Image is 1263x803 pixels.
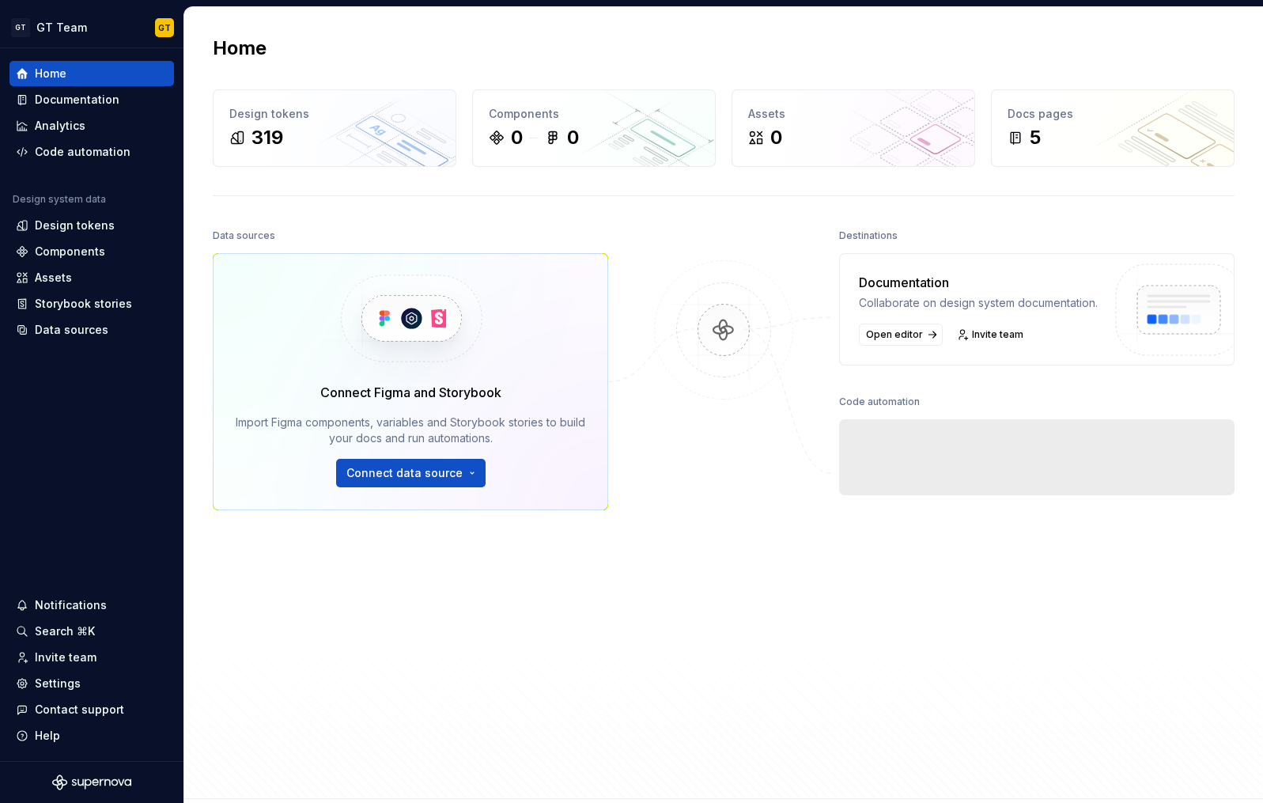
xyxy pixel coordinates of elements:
div: Code automation [839,391,920,413]
div: Assets [35,270,72,286]
a: Assets [9,265,174,290]
span: Invite team [972,328,1023,341]
div: Invite team [35,650,96,665]
div: 0 [770,125,782,150]
div: 0 [511,125,523,150]
div: 319 [251,125,283,150]
a: Analytics [9,113,174,138]
div: Contact support [35,702,124,718]
div: 5 [1030,125,1041,150]
div: Data sources [213,225,275,247]
a: Storybook stories [9,291,174,316]
div: Docs pages [1008,106,1218,122]
div: Design system data [13,193,106,206]
div: GT [11,18,30,37]
div: Design tokens [229,106,440,122]
div: GT Team [36,20,87,36]
div: Home [35,66,66,81]
div: Help [35,728,60,744]
a: Docs pages5 [991,89,1235,167]
div: Notifications [35,597,107,613]
a: Documentation [9,87,174,112]
div: Components [35,244,105,259]
div: Assets [748,106,959,122]
a: Design tokens [9,213,174,238]
h2: Home [213,36,267,61]
a: Invite team [952,324,1030,346]
button: Notifications [9,593,174,618]
div: Data sources [35,322,108,338]
span: Open editor [866,328,923,341]
div: GT [158,21,171,34]
button: Search ⌘K [9,619,174,644]
a: Design tokens319 [213,89,456,167]
div: Analytics [35,118,85,134]
a: Invite team [9,645,174,670]
a: Home [9,61,174,86]
div: Components [489,106,699,122]
svg: Supernova Logo [52,775,131,790]
a: Assets0 [732,89,975,167]
div: Code automation [35,144,130,160]
a: Components00 [472,89,716,167]
div: Documentation [35,92,119,108]
a: Data sources [9,317,174,343]
div: Documentation [859,273,1098,292]
div: Design tokens [35,218,115,233]
a: Code automation [9,139,174,165]
a: Settings [9,671,174,696]
div: Settings [35,676,81,691]
div: Connect Figma and Storybook [320,383,501,402]
div: 0 [567,125,579,150]
button: GTGT TeamGT [3,10,180,44]
button: Connect data source [336,459,486,487]
div: Destinations [839,225,898,247]
a: Open editor [859,324,943,346]
div: Search ⌘K [35,623,95,639]
div: Collaborate on design system documentation. [859,295,1098,311]
button: Help [9,723,174,748]
button: Contact support [9,697,174,722]
a: Components [9,239,174,264]
div: Import Figma components, variables and Storybook stories to build your docs and run automations. [236,415,585,446]
div: Storybook stories [35,296,132,312]
span: Connect data source [346,465,463,481]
